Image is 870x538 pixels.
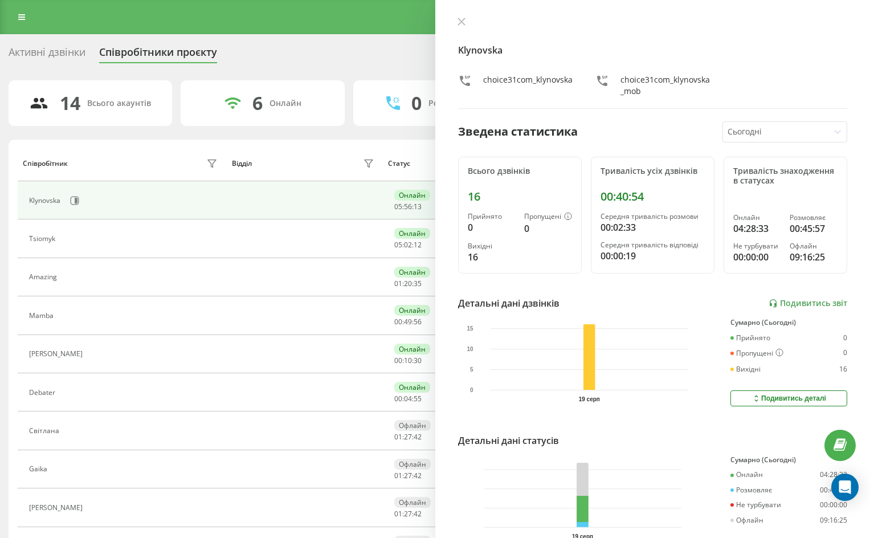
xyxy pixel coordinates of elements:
[790,242,838,250] div: Офлайн
[524,222,572,235] div: 0
[414,471,422,480] span: 42
[468,250,515,264] div: 16
[29,389,58,397] div: Debater
[601,213,705,221] div: Середня тривалість розмови
[404,509,412,519] span: 27
[820,501,847,509] div: 00:00:00
[394,240,402,250] span: 05
[601,241,705,249] div: Середня тривалість відповіді
[468,242,515,250] div: Вихідні
[467,346,473,352] text: 10
[394,510,422,518] div: : :
[730,486,772,494] div: Розмовляє
[843,334,847,342] div: 0
[394,190,430,201] div: Онлайн
[394,497,431,508] div: Офлайн
[843,349,847,358] div: 0
[394,395,422,403] div: : :
[394,305,430,316] div: Онлайн
[404,471,412,480] span: 27
[414,394,422,403] span: 55
[394,228,430,239] div: Онлайн
[467,325,473,332] text: 15
[394,394,402,403] span: 00
[730,516,763,524] div: Офлайн
[458,296,559,310] div: Детальні дані дзвінків
[404,394,412,403] span: 04
[394,241,422,249] div: : :
[29,427,62,435] div: Світлана
[394,279,402,288] span: 01
[394,472,422,480] div: : :
[733,222,781,235] div: 04:28:33
[394,459,431,470] div: Офлайн
[411,92,422,114] div: 0
[414,279,422,288] span: 35
[601,190,705,203] div: 00:40:54
[414,202,422,211] span: 13
[87,99,151,108] div: Всього акаунтів
[769,299,847,308] a: Подивитись звіт
[469,387,473,393] text: 0
[578,396,599,402] text: 19 серп
[394,202,402,211] span: 05
[733,250,781,264] div: 00:00:00
[524,213,572,222] div: Пропущені
[29,235,58,243] div: Tsiomyk
[394,267,430,278] div: Онлайн
[790,222,838,235] div: 00:45:57
[483,74,573,97] div: choice31com_klynovska
[601,249,705,263] div: 00:00:19
[29,465,50,473] div: Gaika
[468,166,572,176] div: Всього дзвінків
[730,365,761,373] div: Вихідні
[9,46,85,64] div: Активні дзвінки
[469,366,473,373] text: 5
[428,99,484,108] div: Розмовляють
[790,250,838,264] div: 09:16:25
[394,280,422,288] div: : :
[394,357,422,365] div: : :
[730,390,847,406] button: Подивитись деталі
[404,317,412,327] span: 49
[751,394,826,403] div: Подивитись деталі
[458,434,559,447] div: Детальні дані статусів
[601,166,705,176] div: Тривалість усіх дзвінків
[730,319,847,327] div: Сумарно (Сьогодні)
[394,356,402,365] span: 00
[394,317,402,327] span: 00
[252,92,263,114] div: 6
[620,74,710,97] div: choice31com_klynovska_mob
[404,356,412,365] span: 10
[29,197,63,205] div: Klynovska
[730,334,770,342] div: Прийнято
[388,160,410,168] div: Статус
[820,486,847,494] div: 00:45:57
[468,190,572,203] div: 16
[730,471,763,479] div: Онлайн
[468,213,515,221] div: Прийнято
[404,240,412,250] span: 02
[414,317,422,327] span: 56
[601,221,705,234] div: 00:02:33
[790,214,838,222] div: Розмовляє
[458,43,848,57] h4: Klynovska
[394,318,422,326] div: : :
[404,279,412,288] span: 20
[414,356,422,365] span: 30
[29,273,60,281] div: Amazing
[414,509,422,519] span: 42
[23,160,68,168] div: Співробітник
[404,202,412,211] span: 56
[269,99,301,108] div: Онлайн
[394,509,402,519] span: 01
[839,365,847,373] div: 16
[730,349,783,358] div: Пропущені
[404,432,412,442] span: 27
[468,221,515,234] div: 0
[820,471,847,479] div: 04:28:33
[394,432,402,442] span: 01
[99,46,217,64] div: Співробітники проєкту
[820,516,847,524] div: 09:16:25
[458,123,578,140] div: Зведена статистика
